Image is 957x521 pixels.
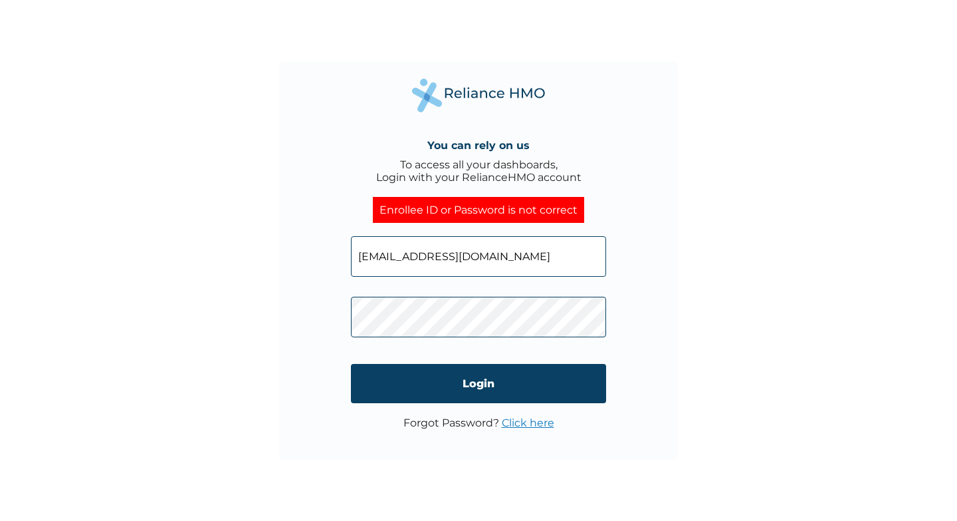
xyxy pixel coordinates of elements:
input: Login [351,364,606,403]
p: Forgot Password? [403,417,554,429]
img: Reliance Health's Logo [412,79,545,112]
h4: You can rely on us [427,139,530,152]
input: Email address or HMO ID [351,236,606,277]
div: To access all your dashboards, Login with your RelianceHMO account [376,158,582,184]
div: Enrollee ID or Password is not correct [373,197,584,223]
a: Click here [502,417,554,429]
